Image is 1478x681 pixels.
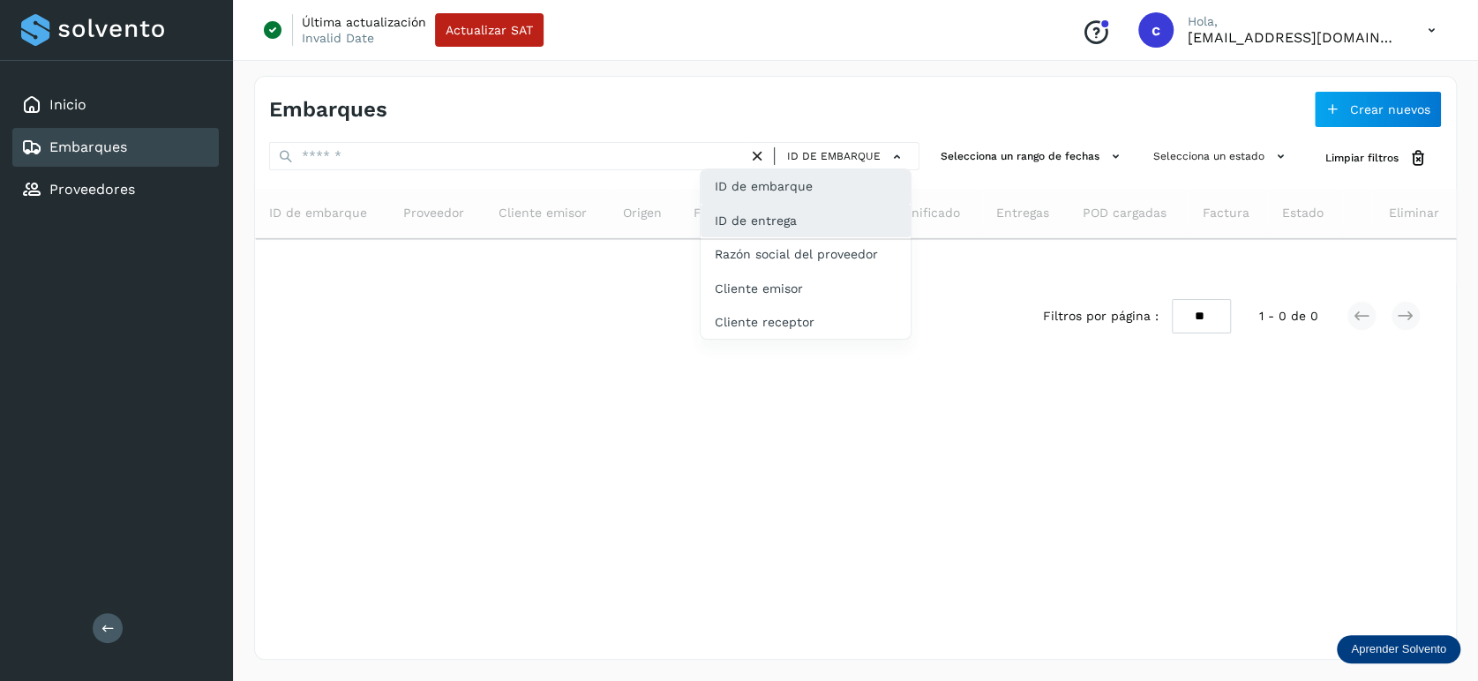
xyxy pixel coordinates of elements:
[1188,14,1399,29] p: Hola,
[12,128,219,167] div: Embarques
[49,96,86,113] a: Inicio
[701,237,911,271] div: Razón social del proveedor
[701,305,911,339] div: Cliente receptor
[49,181,135,198] a: Proveedores
[701,272,911,305] div: Cliente emisor
[701,204,911,237] div: ID de entrega
[302,14,426,30] p: Última actualización
[435,13,544,47] button: Actualizar SAT
[302,30,374,46] p: Invalid Date
[12,86,219,124] div: Inicio
[49,138,127,155] a: Embarques
[1188,29,1399,46] p: cavila@niagarawater.com
[446,24,533,36] span: Actualizar SAT
[1351,642,1446,656] p: Aprender Solvento
[12,170,219,209] div: Proveedores
[701,169,911,203] div: ID de embarque
[1337,635,1460,663] div: Aprender Solvento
